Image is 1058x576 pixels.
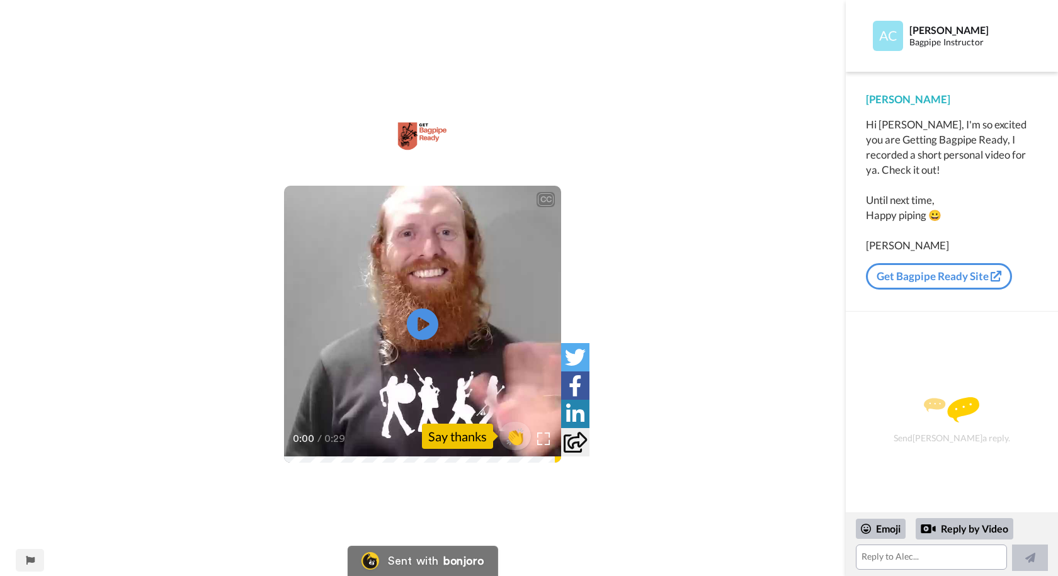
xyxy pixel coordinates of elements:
div: Bagpipe Instructor [909,37,1037,48]
a: Get Bagpipe Ready Site [866,263,1012,290]
img: Full screen [537,432,550,445]
div: Reply by Video [916,518,1013,539]
span: 0:29 [324,431,346,446]
span: 👏 [499,426,531,446]
div: bonjoro [443,555,484,567]
div: [PERSON_NAME] [866,92,1038,107]
div: Sent with [388,555,438,567]
span: / [317,431,322,446]
div: Reply by Video [921,521,936,536]
div: Say thanks [422,424,493,449]
img: message.svg [924,397,979,422]
div: Hi [PERSON_NAME], I'm so excited you are Getting Bagpipe Ready, I recorded a short personal video... [866,117,1038,253]
span: 0:00 [293,431,315,446]
a: Bonjoro LogoSent withbonjoro [348,546,498,576]
div: Send [PERSON_NAME] a reply. [863,334,1041,506]
div: Emoji [856,519,906,539]
img: Bonjoro Logo [361,552,379,570]
div: CC [538,193,554,206]
img: Profile Image [873,21,903,51]
div: [PERSON_NAME] [909,24,1037,36]
button: 👏 [499,422,531,450]
img: b3e56ec0-1c9a-46fd-b4cb-45a2fbb7e417 [397,110,448,161]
